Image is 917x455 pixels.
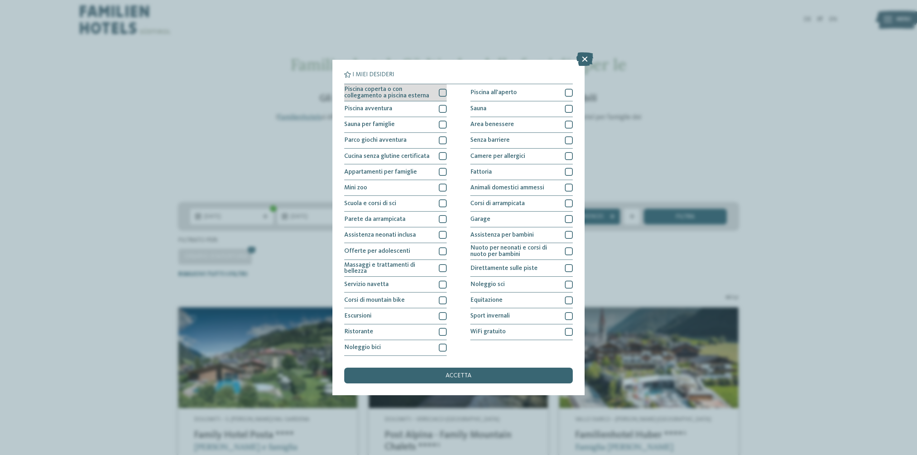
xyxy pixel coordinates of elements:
[470,89,517,96] span: Piscina all'aperto
[344,200,396,207] span: Scuola e corsi di sci
[344,329,373,335] span: Ristorante
[344,106,392,112] span: Piscina avventura
[344,262,433,275] span: Massaggi e trattamenti di bellezza
[470,297,503,304] span: Equitazione
[344,248,410,255] span: Offerte per adolescenti
[470,329,506,335] span: WiFi gratuito
[470,137,510,144] span: Senza barriere
[344,86,433,99] span: Piscina coperta o con collegamento a piscina esterna
[470,106,486,112] span: Sauna
[470,232,534,238] span: Assistenza per bambini
[470,245,559,257] span: Nuoto per neonati e corsi di nuoto per bambini
[344,216,405,223] span: Parete da arrampicata
[344,344,381,351] span: Noleggio bici
[470,281,505,288] span: Noleggio sci
[470,313,510,319] span: Sport invernali
[470,153,525,160] span: Camere per allergici
[470,200,525,207] span: Corsi di arrampicata
[470,185,544,191] span: Animali domestici ammessi
[344,137,407,144] span: Parco giochi avventura
[344,153,429,160] span: Cucina senza glutine certificata
[344,297,405,304] span: Corsi di mountain bike
[344,232,416,238] span: Assistenza neonati inclusa
[344,121,395,128] span: Sauna per famiglie
[344,313,371,319] span: Escursioni
[470,216,490,223] span: Garage
[470,265,538,272] span: Direttamente sulle piste
[446,373,471,379] span: accetta
[344,169,417,175] span: Appartamenti per famiglie
[470,121,514,128] span: Area benessere
[344,185,367,191] span: Mini zoo
[352,72,394,78] span: I miei desideri
[344,281,389,288] span: Servizio navetta
[470,169,492,175] span: Fattoria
